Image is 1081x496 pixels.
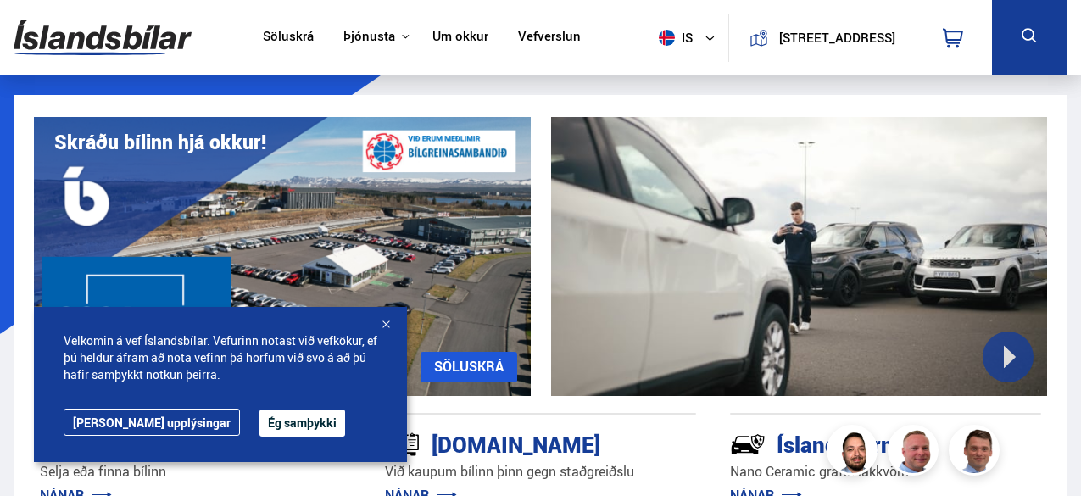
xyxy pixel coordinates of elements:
[343,29,395,45] button: Þjónusta
[652,13,728,63] button: is
[14,10,192,65] img: G0Ugv5HjCgRt.svg
[432,29,488,47] a: Um okkur
[259,410,345,437] button: Ég samþykki
[951,427,1002,478] img: FbJEzSuNWCJXmdc-.webp
[829,427,880,478] img: nhp88E3Fdnt1Opn2.png
[385,428,636,458] div: [DOMAIN_NAME]
[385,462,696,482] p: Við kaupum bílinn þinn gegn staðgreiðslu
[730,462,1041,482] p: Nano Ceramic grafín lakkvörn
[40,462,351,482] p: Selja eða finna bílinn
[64,409,240,436] a: [PERSON_NAME] upplýsingar
[64,332,377,383] span: Velkomin á vef Íslandsbílar. Vefurinn notast við vefkökur, ef þú heldur áfram að nota vefinn þá h...
[263,29,314,47] a: Söluskrá
[34,117,531,396] img: eKx6w-_Home_640_.png
[775,31,900,45] button: [STREET_ADDRESS]
[730,426,766,462] img: -Svtn6bYgwAsiwNX.svg
[652,30,694,46] span: is
[659,30,675,46] img: svg+xml;base64,PHN2ZyB4bWxucz0iaHR0cDovL3d3dy53My5vcmcvMjAwMC9zdmciIHdpZHRoPSI1MTIiIGhlaWdodD0iNT...
[54,131,266,153] h1: Skráðu bílinn hjá okkur!
[421,352,517,382] a: SÖLUSKRÁ
[518,29,581,47] a: Vefverslun
[738,14,911,62] a: [STREET_ADDRESS]
[890,427,941,478] img: siFngHWaQ9KaOqBr.png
